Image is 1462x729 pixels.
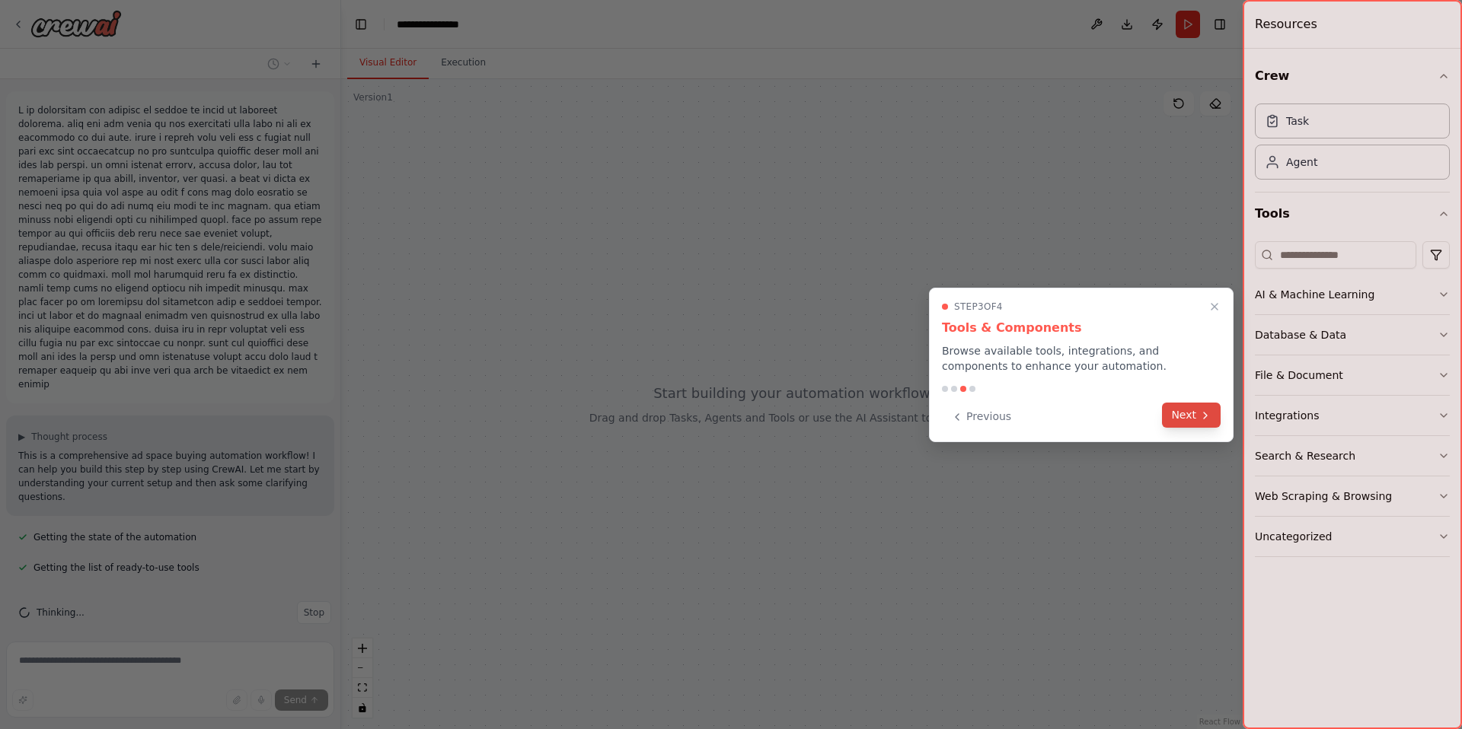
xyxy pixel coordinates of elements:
span: Step 3 of 4 [954,301,1003,313]
p: Browse available tools, integrations, and components to enhance your automation. [942,343,1221,374]
h3: Tools & Components [942,319,1221,337]
button: Hide left sidebar [350,14,372,35]
button: Next [1162,403,1221,428]
button: Close walkthrough [1205,298,1224,316]
button: Previous [942,404,1020,429]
